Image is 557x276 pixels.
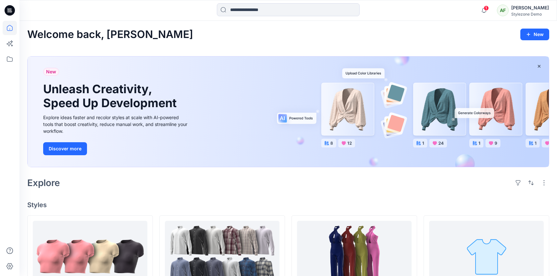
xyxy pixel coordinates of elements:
h2: Welcome back, [PERSON_NAME] [27,29,193,41]
span: 1 [484,6,489,11]
h2: Explore [27,178,60,188]
button: Discover more [43,142,87,155]
div: Explore ideas faster and recolor styles at scale with AI-powered tools that boost creativity, red... [43,114,189,134]
span: New [46,68,56,76]
button: New [520,29,549,40]
a: Discover more [43,142,189,155]
div: Stylezone Demo [511,12,549,17]
h4: Styles [27,201,549,209]
div: [PERSON_NAME] [511,4,549,12]
h1: Unleash Creativity, Speed Up Development [43,82,179,110]
div: AF [497,5,509,16]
